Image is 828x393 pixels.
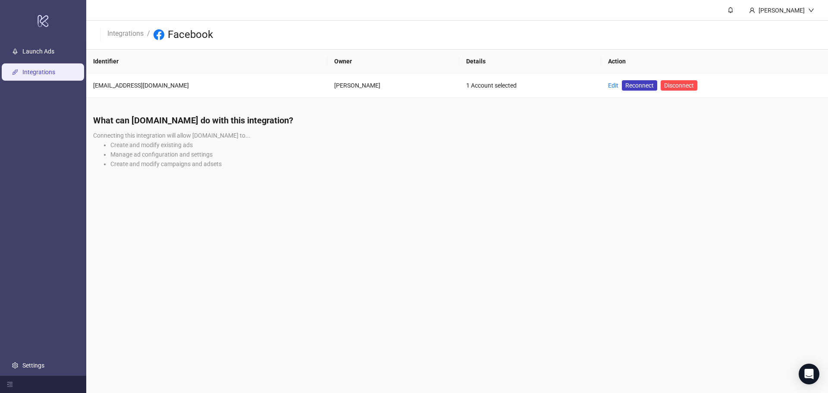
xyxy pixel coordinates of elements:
a: Edit [608,82,618,89]
div: Open Intercom Messenger [799,364,819,384]
button: Disconnect [661,80,697,91]
th: Identifier [86,50,327,73]
a: Integrations [22,69,55,75]
li: / [147,28,150,42]
div: [EMAIL_ADDRESS][DOMAIN_NAME] [93,81,320,90]
span: bell [728,7,734,13]
div: [PERSON_NAME] [755,6,808,15]
h3: Facebook [168,28,213,42]
span: menu-fold [7,381,13,387]
th: Action [601,50,828,73]
h4: What can [DOMAIN_NAME] do with this integration? [93,114,821,126]
span: user [749,7,755,13]
a: Reconnect [622,80,657,91]
div: 1 Account selected [466,81,594,90]
th: Details [459,50,601,73]
a: Integrations [106,28,145,38]
span: down [808,7,814,13]
li: Manage ad configuration and settings [110,150,821,159]
span: Connecting this integration will allow [DOMAIN_NAME] to... [93,132,251,139]
a: Launch Ads [22,48,54,55]
li: Create and modify existing ads [110,140,821,150]
div: [PERSON_NAME] [334,81,452,90]
li: Create and modify campaigns and adsets [110,159,821,169]
span: Disconnect [664,82,694,89]
span: Reconnect [625,81,654,90]
th: Owner [327,50,459,73]
a: Settings [22,362,44,369]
